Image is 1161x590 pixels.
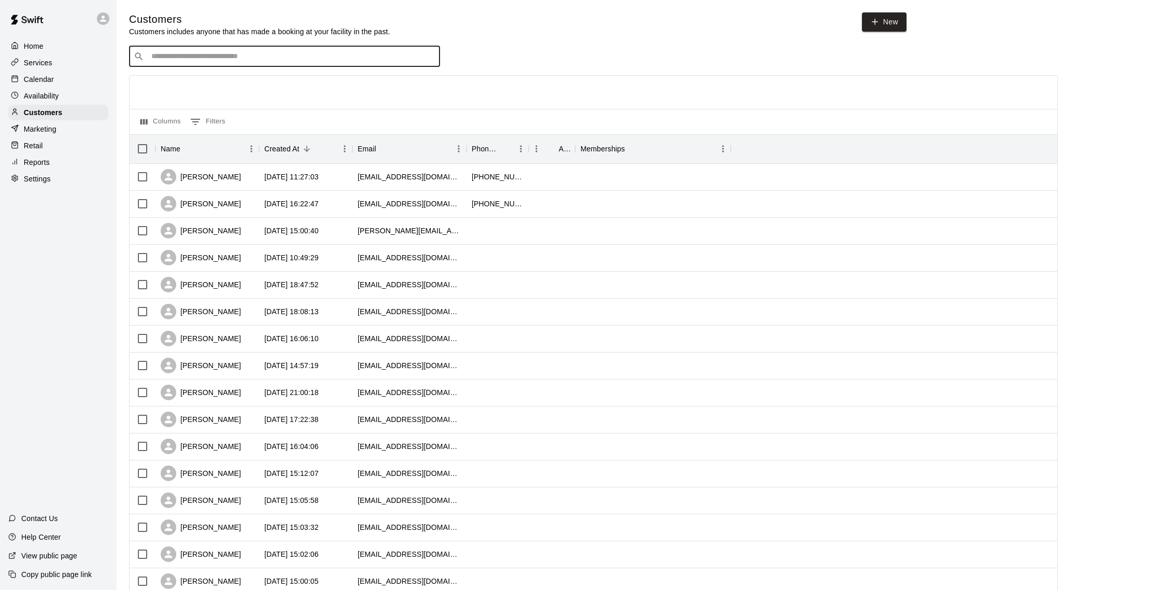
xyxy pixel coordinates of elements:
[161,250,241,265] div: [PERSON_NAME]
[715,141,731,157] button: Menu
[358,306,461,317] div: matt_carroll@icloud.com
[161,134,180,163] div: Name
[161,358,241,373] div: [PERSON_NAME]
[161,196,241,212] div: [PERSON_NAME]
[352,134,466,163] div: Email
[264,387,319,398] div: 2025-10-09 21:00:18
[8,55,108,71] a: Services
[529,141,544,157] button: Menu
[21,513,58,524] p: Contact Us
[337,141,352,157] button: Menu
[8,105,108,120] div: Customers
[161,573,241,589] div: [PERSON_NAME]
[264,468,319,479] div: 2025-10-09 15:12:07
[21,569,92,580] p: Copy public page link
[8,88,108,104] a: Availability
[529,134,575,163] div: Age
[264,495,319,505] div: 2025-10-09 15:05:58
[161,519,241,535] div: [PERSON_NAME]
[161,331,241,346] div: [PERSON_NAME]
[161,466,241,481] div: [PERSON_NAME]
[8,138,108,153] a: Retail
[161,223,241,238] div: [PERSON_NAME]
[8,154,108,170] a: Reports
[138,114,183,130] button: Select columns
[264,360,319,371] div: 2025-10-10 14:57:19
[244,141,259,157] button: Menu
[451,141,466,157] button: Menu
[559,134,570,163] div: Age
[24,124,56,134] p: Marketing
[580,134,625,163] div: Memberships
[358,468,461,479] div: thescottsmail@gmail.com
[358,387,461,398] div: sph1225@me.com
[161,277,241,292] div: [PERSON_NAME]
[155,134,259,163] div: Name
[575,134,731,163] div: Memberships
[161,169,241,185] div: [PERSON_NAME]
[358,252,461,263] div: simeon_white@icloud.com
[358,333,461,344] div: jbmiller@ymail.com
[264,252,319,263] div: 2025-10-11 10:49:29
[472,199,523,209] div: +15617795551
[21,551,77,561] p: View public page
[358,441,461,452] div: holt17ag@yahoo.com
[264,333,319,344] div: 2025-10-10 16:06:10
[161,304,241,319] div: [PERSON_NAME]
[300,142,314,156] button: Sort
[544,142,559,156] button: Sort
[8,38,108,54] a: Home
[358,576,461,586] div: lerstangjack@gmail.com
[466,134,529,163] div: Phone Number
[24,174,51,184] p: Settings
[188,114,228,130] button: Show filters
[24,74,54,85] p: Calendar
[264,279,319,290] div: 2025-10-10 18:47:52
[24,107,62,118] p: Customers
[161,493,241,508] div: [PERSON_NAME]
[161,546,241,562] div: [PERSON_NAME]
[264,576,319,586] div: 2025-10-09 15:00:05
[264,226,319,236] div: 2025-10-11 15:00:40
[358,226,461,236] div: daniel.lee@spray.com
[358,279,461,290] div: sharpie512@icloud.com
[264,522,319,532] div: 2025-10-09 15:03:32
[24,58,52,68] p: Services
[161,385,241,400] div: [PERSON_NAME]
[24,141,43,151] p: Retail
[129,12,390,26] h5: Customers
[472,172,523,182] div: +15612679049
[24,157,50,167] p: Reports
[21,532,61,542] p: Help Center
[264,441,319,452] div: 2025-10-09 16:04:06
[376,142,391,156] button: Sort
[358,495,461,505] div: geraldinehernandez08@comcast.net
[129,26,390,37] p: Customers includes anyone that has made a booking at your facility in the past.
[472,134,499,163] div: Phone Number
[8,72,108,87] a: Calendar
[358,360,461,371] div: cloinbland1017@gmail.com
[358,549,461,559] div: carlyslejones32@gmail.com
[24,41,44,51] p: Home
[8,171,108,187] a: Settings
[264,549,319,559] div: 2025-10-09 15:02:06
[259,134,352,163] div: Created At
[862,12,907,32] a: New
[264,172,319,182] div: 2025-10-12 11:27:03
[8,121,108,137] div: Marketing
[513,141,529,157] button: Menu
[358,172,461,182] div: jjohnson87@gmail.com
[625,142,640,156] button: Sort
[264,306,319,317] div: 2025-10-10 18:08:13
[264,199,319,209] div: 2025-10-11 16:22:47
[264,134,300,163] div: Created At
[358,199,461,209] div: stacythate@gmail.com
[161,439,241,454] div: [PERSON_NAME]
